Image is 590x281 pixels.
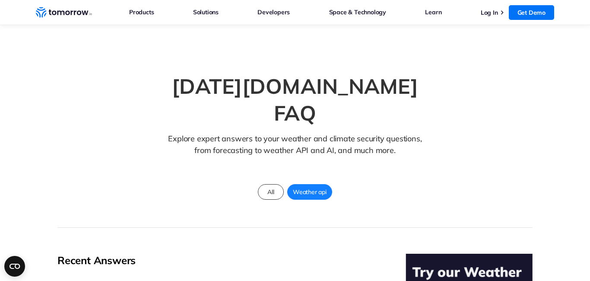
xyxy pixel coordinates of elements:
[509,5,554,20] a: Get Demo
[36,6,92,19] a: Home link
[257,6,290,18] a: Developers
[4,256,25,277] button: Open CMP widget
[425,6,441,18] a: Learn
[193,6,219,18] a: Solutions
[148,73,442,127] h1: [DATE][DOMAIN_NAME] FAQ
[287,184,332,200] a: Weather api
[165,133,426,169] p: Explore expert answers to your weather and climate security questions, from forecasting to weathe...
[288,186,332,198] span: Weather api
[481,9,498,16] a: Log In
[329,6,386,18] a: Space & Technology
[57,254,354,267] h2: Recent Answers
[129,6,154,18] a: Products
[258,184,284,200] a: All
[262,186,279,198] span: All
